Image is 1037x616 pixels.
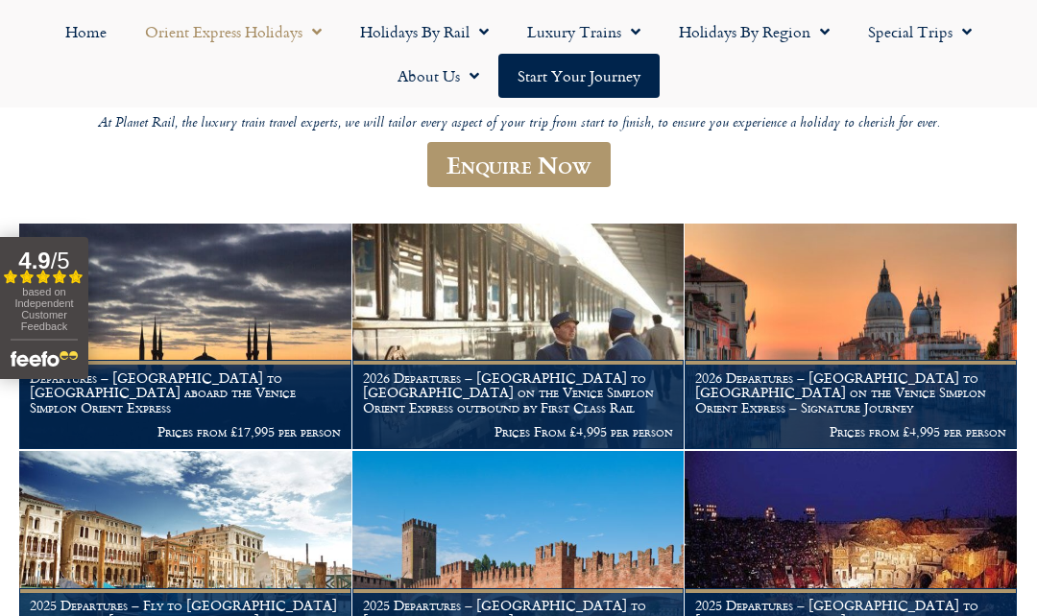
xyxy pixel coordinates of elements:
[378,54,498,98] a: About Us
[427,142,611,187] a: Enquire Now
[498,54,660,98] a: Start your Journey
[19,224,352,451] a: Departures – [GEOGRAPHIC_DATA] to [GEOGRAPHIC_DATA] aboard the Venice Simplon Orient Express Pric...
[341,10,508,54] a: Holidays by Rail
[685,224,1018,451] a: 2026 Departures – [GEOGRAPHIC_DATA] to [GEOGRAPHIC_DATA] on the Venice Simplon Orient Express – S...
[363,424,674,439] p: Prices From £4,995 per person
[46,10,126,54] a: Home
[660,10,849,54] a: Holidays by Region
[849,10,991,54] a: Special Trips
[695,424,1006,439] p: Prices from £4,995 per person
[58,115,979,133] p: At Planet Rail, the luxury train travel experts, we will tailor every aspect of your trip from st...
[30,424,341,439] p: Prices from £17,995 per person
[685,224,1017,450] img: Orient Express Special Venice compressed
[508,10,660,54] a: Luxury Trains
[10,10,1027,98] nav: Menu
[30,370,341,415] h1: Departures – [GEOGRAPHIC_DATA] to [GEOGRAPHIC_DATA] aboard the Venice Simplon Orient Express
[126,10,341,54] a: Orient Express Holidays
[363,370,674,415] h1: 2026 Departures – [GEOGRAPHIC_DATA] to [GEOGRAPHIC_DATA] on the Venice Simplon Orient Express out...
[695,370,1006,415] h1: 2026 Departures – [GEOGRAPHIC_DATA] to [GEOGRAPHIC_DATA] on the Venice Simplon Orient Express – S...
[352,224,686,451] a: 2026 Departures – [GEOGRAPHIC_DATA] to [GEOGRAPHIC_DATA] on the Venice Simplon Orient Express out...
